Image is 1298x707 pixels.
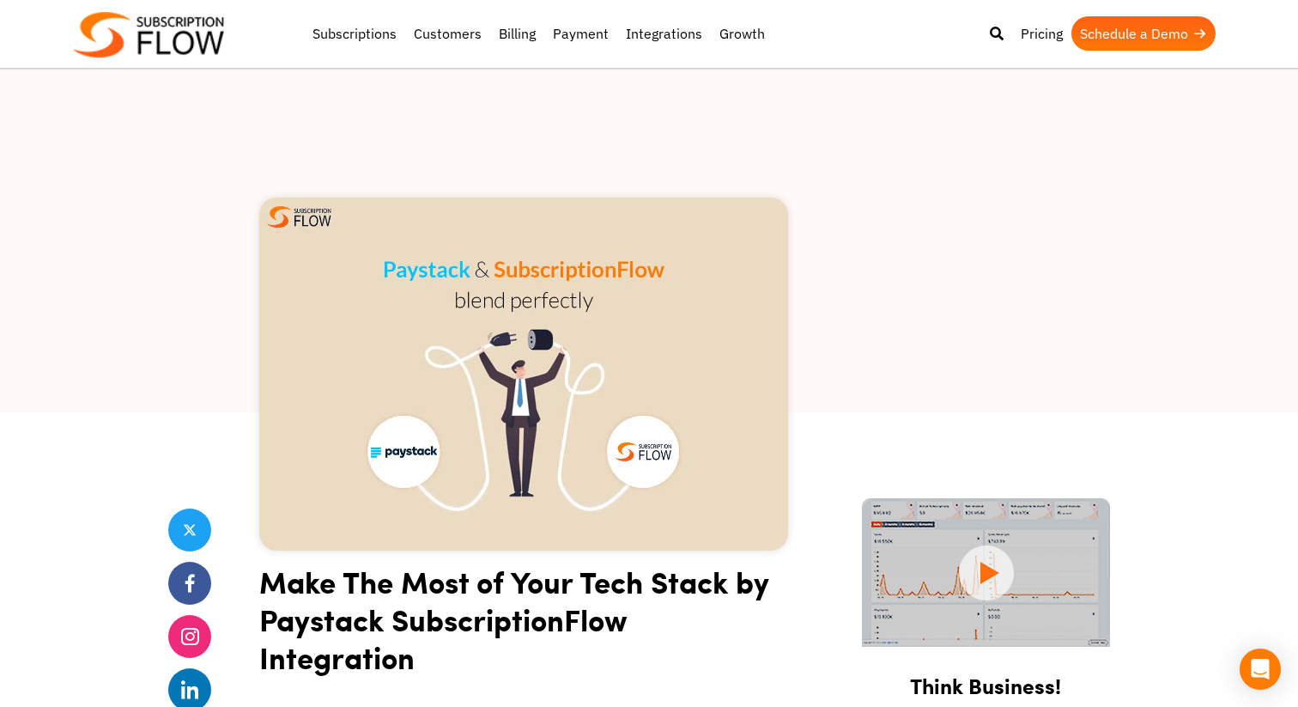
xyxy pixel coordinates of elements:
[74,12,224,58] img: Subscriptionflow
[304,16,405,51] a: Subscriptions
[711,16,773,51] a: Growth
[617,16,711,51] a: Integrations
[259,198,788,551] img: Paystack & SubscriptionFlow Blend perfectly
[1071,16,1216,51] a: Schedule a Demo
[544,16,617,51] a: Payment
[259,563,788,689] h1: Make The Most of Your Tech Stack by Paystack SubscriptionFlow Integration
[405,16,490,51] a: Customers
[490,16,544,51] a: Billing
[1012,16,1071,51] a: Pricing
[862,498,1110,647] img: intro video
[1240,649,1281,690] div: Open Intercom Messenger
[841,652,1130,707] h2: Think Business!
